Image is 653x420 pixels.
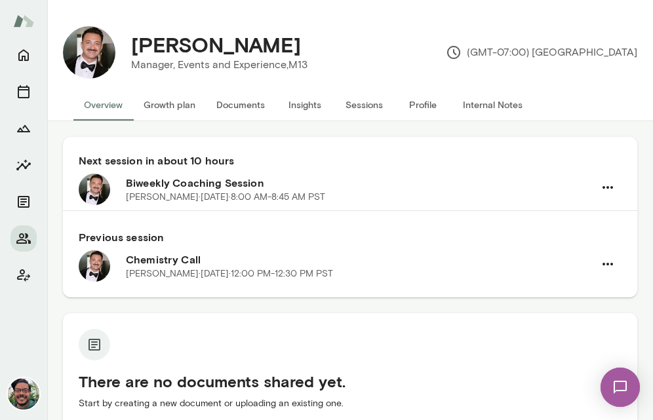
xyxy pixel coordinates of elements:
h4: [PERSON_NAME] [131,32,301,57]
h6: Chemistry Call [126,252,594,267]
button: Client app [10,262,37,288]
button: Documents [10,189,37,215]
button: Overview [73,89,133,121]
img: Mento [13,9,34,33]
button: Sessions [334,89,393,121]
button: Insights [10,152,37,178]
h6: Previous session [79,229,622,245]
button: Home [10,42,37,68]
button: Internal Notes [452,89,533,121]
p: Start by creating a new document or uploading an existing one. [79,397,622,410]
p: (GMT-07:00) [GEOGRAPHIC_DATA] [446,45,637,60]
p: Manager, Events and Experience, M13 [131,57,307,73]
button: Growth plan [133,89,206,121]
button: Documents [206,89,275,121]
button: Members [10,225,37,252]
button: Growth Plan [10,115,37,142]
h6: Next session in about 10 hours [79,153,622,168]
p: [PERSON_NAME] · [DATE] · 8:00 AM-8:45 AM PST [126,191,325,204]
button: Sessions [10,79,37,105]
img: Arbo Shah [63,26,115,79]
img: Mike Valdez Landeros [8,378,39,410]
p: [PERSON_NAME] · [DATE] · 12:00 PM-12:30 PM PST [126,267,333,280]
h5: There are no documents shared yet. [79,371,622,392]
button: Insights [275,89,334,121]
button: Profile [393,89,452,121]
h6: Biweekly Coaching Session [126,175,594,191]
